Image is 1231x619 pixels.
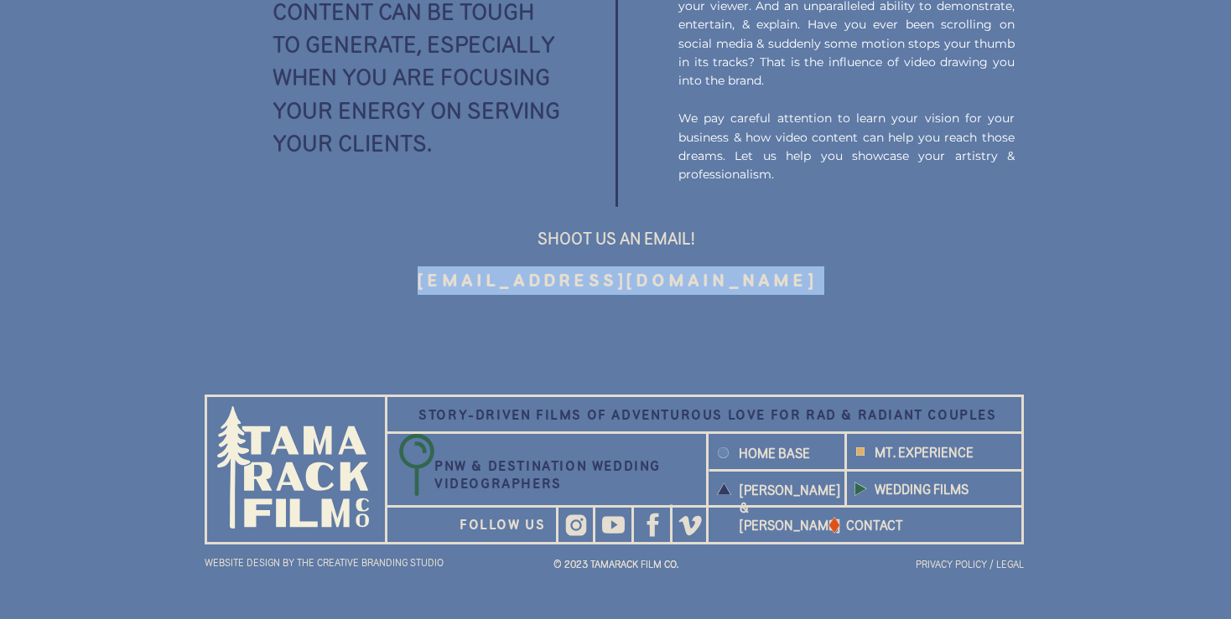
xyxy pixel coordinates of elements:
h3: STORY-DRIVEN FILMS OF ADVENTUROUS LOVE FOR RAD & RADIANT COUPLES [389,406,1026,426]
a: [PERSON_NAME] & [PERSON_NAME] [740,482,824,495]
a: WEBSITE DESIGN BY THE CREATIVE BRANDING STUDIO [205,556,448,569]
h3: PRIVACY POLICY / LEGAL [788,558,1024,580]
h3: [EMAIL_ADDRESS][DOMAIN_NAME] [323,266,912,295]
h3: PNW & DESTINATION WEDDING VIDEOGRAPHERS [434,457,662,495]
b: CONTACT [846,518,903,533]
a: CONTACT [846,517,985,539]
a: WEDDING FILMS [875,481,1014,503]
a: HOME BASE [739,445,824,467]
a: follow us [460,514,557,530]
b: HOME BASE [739,446,810,461]
b: [PERSON_NAME] & [PERSON_NAME] [740,482,840,533]
h3: © 2023 TAMARACK FILM CO. [498,558,734,580]
a: MT. EXPERIENCE [875,444,1014,467]
b: MT. EXPERIENCE [875,445,974,460]
b: WEDDING FILMS [875,482,969,497]
h3: SHOOT US AN EMAIL! [321,225,910,254]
